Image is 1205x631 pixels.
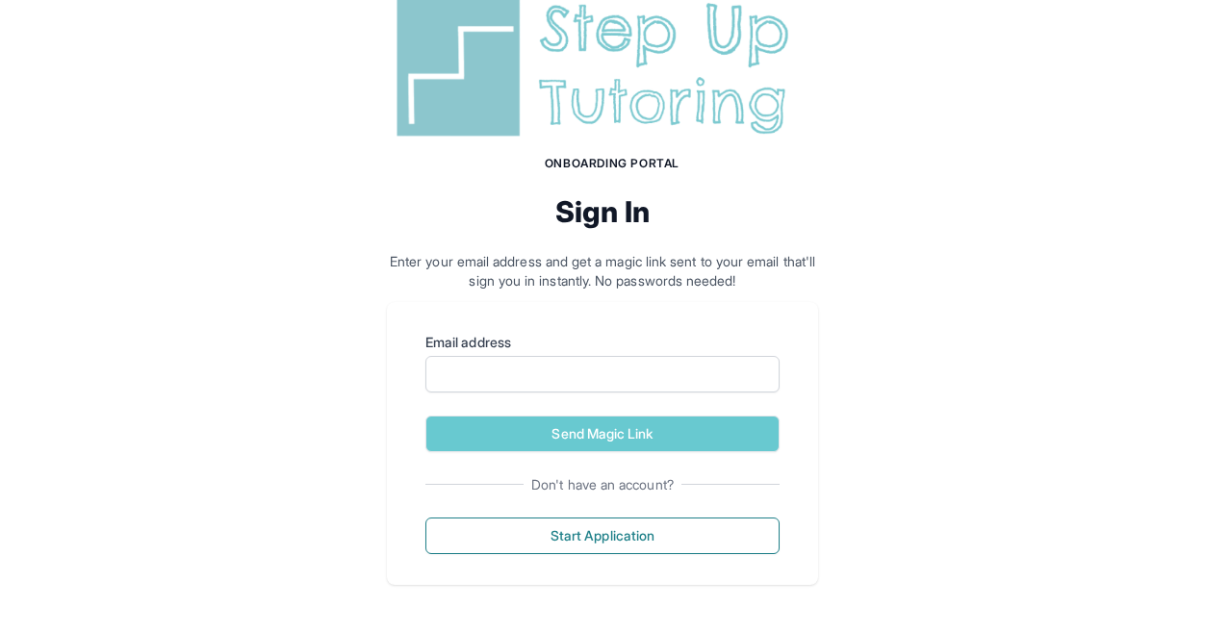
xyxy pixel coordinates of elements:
[425,333,780,352] label: Email address
[387,194,818,229] h2: Sign In
[387,252,818,290] p: Enter your email address and get a magic link sent to your email that'll sign you in instantly. N...
[406,156,818,171] h1: Onboarding Portal
[524,475,681,494] span: Don't have an account?
[425,416,780,452] button: Send Magic Link
[425,517,780,554] button: Start Application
